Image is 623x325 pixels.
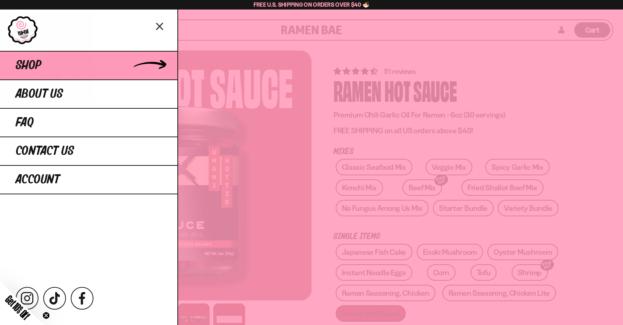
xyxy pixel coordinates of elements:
span: Contact Us [16,145,74,158]
span: About Us [16,87,63,101]
span: FAQ [16,116,34,129]
span: Get 10% Off [3,293,32,322]
button: Close menu [154,19,166,32]
span: Free U.S. Shipping on Orders over $40 🍜 [254,1,370,8]
button: Close teaser [43,312,50,319]
span: Account [16,173,60,186]
span: Shop [16,59,41,72]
